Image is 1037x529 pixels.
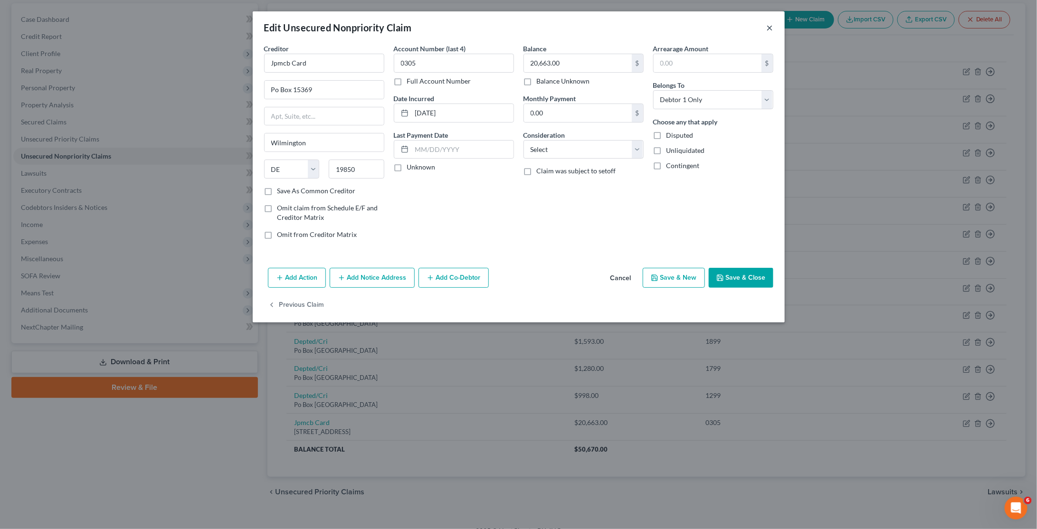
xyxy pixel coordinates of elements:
label: Last Payment Date [394,130,448,140]
input: 0.00 [654,54,761,72]
label: Monthly Payment [523,94,576,104]
div: $ [632,104,643,122]
span: Unliquidated [666,146,705,154]
label: Arrearage Amount [653,44,709,54]
span: Creditor [264,45,289,53]
input: Enter city... [265,133,384,151]
input: Apt, Suite, etc... [265,107,384,125]
input: XXXX [394,54,514,73]
input: MM/DD/YYYY [412,104,514,122]
label: Consideration [523,130,565,140]
span: Omit from Creditor Matrix [277,230,357,238]
input: MM/DD/YYYY [412,141,514,159]
input: Search creditor by name... [264,54,384,73]
span: 6 [1024,497,1032,504]
label: Unknown [407,162,436,172]
input: 0.00 [524,54,632,72]
iframe: Intercom live chat [1005,497,1027,520]
label: Date Incurred [394,94,435,104]
button: Cancel [603,269,639,288]
label: Save As Common Creditor [277,186,356,196]
button: Previous Claim [268,295,324,315]
button: Add Co-Debtor [419,268,489,288]
button: × [767,22,773,33]
span: Claim was subject to setoff [537,167,616,175]
label: Balance Unknown [537,76,590,86]
button: Save & Close [709,268,773,288]
div: $ [761,54,773,72]
span: Belongs To [653,81,685,89]
button: Add Notice Address [330,268,415,288]
span: Disputed [666,131,694,139]
label: Full Account Number [407,76,471,86]
span: Contingent [666,161,700,170]
input: Enter address... [265,81,384,99]
button: Save & New [643,268,705,288]
label: Account Number (last 4) [394,44,466,54]
button: Add Action [268,268,326,288]
label: Balance [523,44,547,54]
input: 0.00 [524,104,632,122]
span: Omit claim from Schedule E/F and Creditor Matrix [277,204,378,221]
input: Enter zip... [329,160,384,179]
div: $ [632,54,643,72]
label: Choose any that apply [653,117,718,127]
div: Edit Unsecured Nonpriority Claim [264,21,412,34]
